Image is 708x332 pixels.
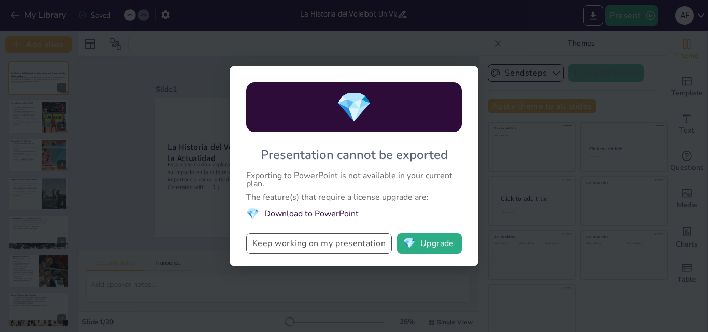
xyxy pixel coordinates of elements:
li: Download to PowerPoint [246,207,462,221]
button: Keep working on my presentation [246,233,392,254]
span: diamond [403,238,416,249]
span: diamond [246,207,259,221]
button: diamondUpgrade [397,233,462,254]
div: Exporting to PowerPoint is not available in your current plan. [246,171,462,188]
div: The feature(s) that require a license upgrade are: [246,193,462,201]
div: Presentation cannot be exported [261,147,448,163]
span: diamond [336,88,372,127]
